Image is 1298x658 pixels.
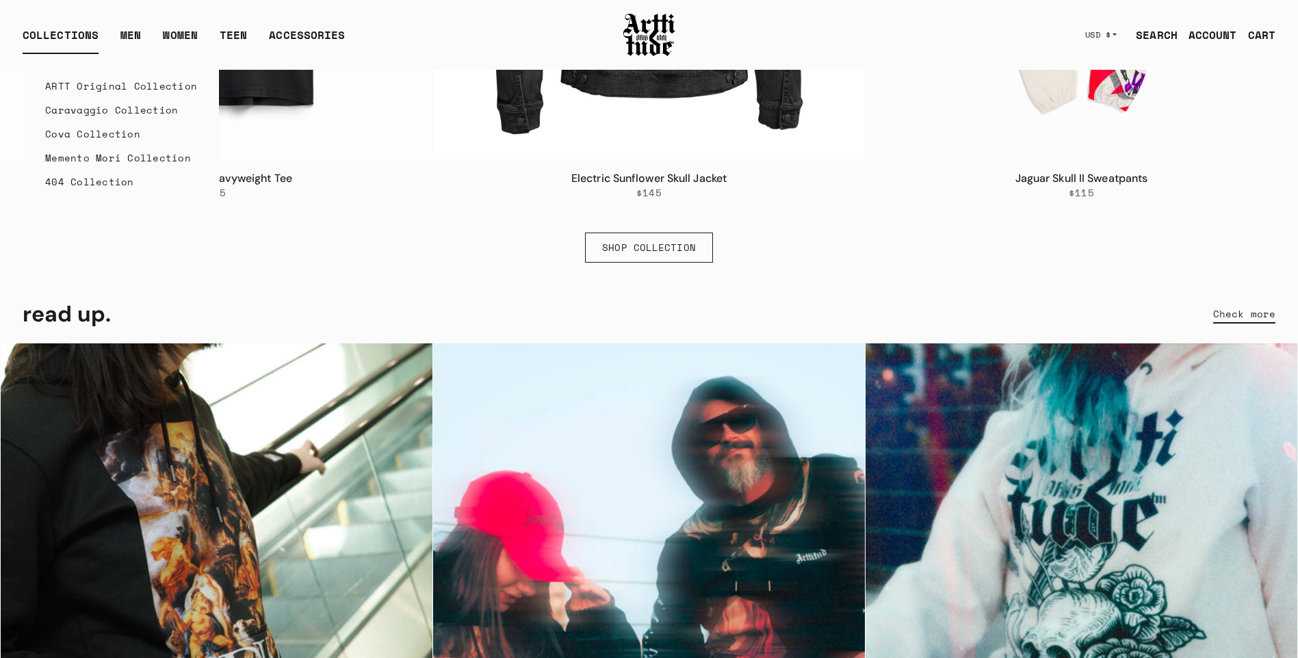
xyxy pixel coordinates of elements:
[12,27,356,54] ul: Main navigation
[1085,29,1111,40] span: USD $
[220,27,247,54] a: TEEN
[1069,187,1094,199] span: $115
[1125,21,1178,49] a: SEARCH
[120,27,141,54] a: MEN
[45,170,197,194] a: 404 Collection
[1248,27,1275,43] div: CART
[585,233,713,263] a: SHOP COLLECTION
[1077,20,1126,50] button: USD $
[45,98,197,122] a: Caravaggio Collection
[1015,171,1148,185] a: Jaguar Skull II Sweatpants
[23,27,99,54] div: COLLECTIONS
[1213,299,1275,329] a: Check more
[622,12,677,58] img: Arttitude
[269,27,345,54] div: ACCESSORIES
[636,187,662,199] span: $145
[1178,21,1237,49] a: ACCOUNT
[45,74,197,98] a: ARTT Original Collection
[1237,21,1275,49] a: Open cart
[163,27,198,54] a: WOMEN
[571,171,727,185] a: Electric Sunflower Skull Jacket
[23,300,111,328] h2: read up.
[45,122,197,146] a: Cova Collection
[45,146,197,170] a: Memento Mori Collection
